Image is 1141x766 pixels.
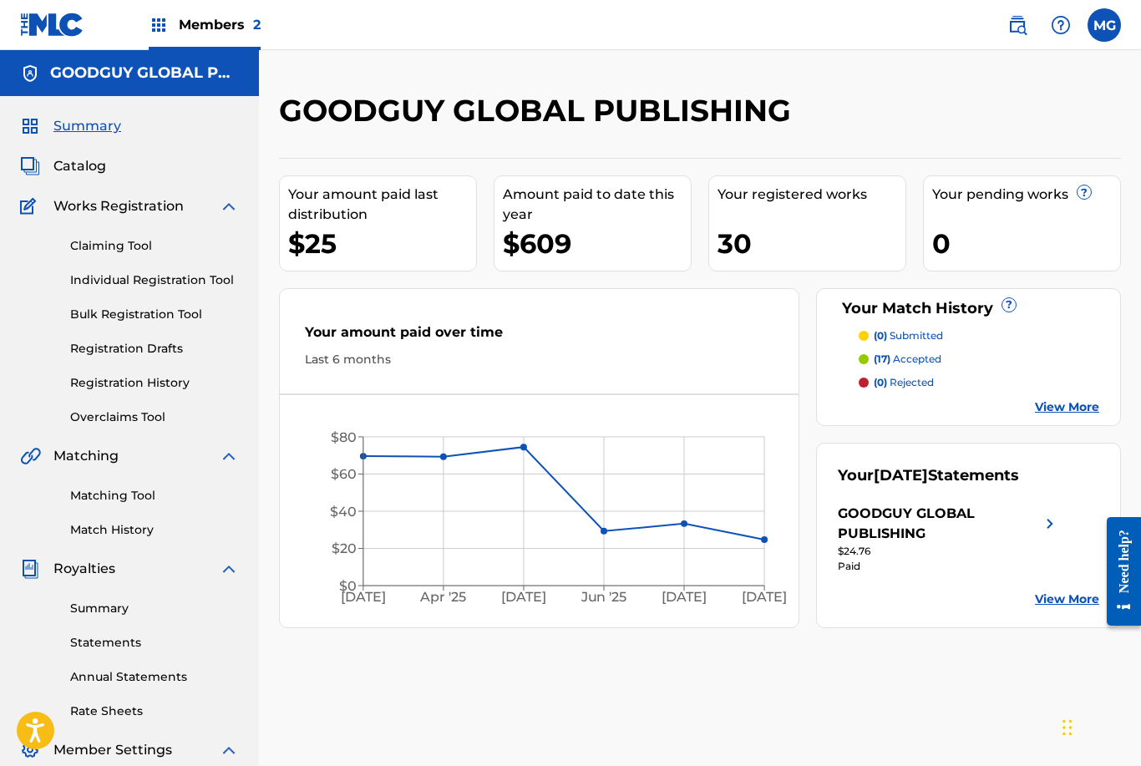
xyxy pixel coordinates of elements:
[330,504,357,520] tspan: $40
[838,559,1060,574] div: Paid
[20,446,41,466] img: Matching
[288,185,476,225] div: Your amount paid last distribution
[932,225,1120,262] div: 0
[1002,298,1016,312] span: ?
[53,116,121,136] span: Summary
[1088,8,1121,42] div: User Menu
[50,63,239,83] h5: GOODGUY GLOBAL PUBLISHING
[581,590,627,606] tspan: Jun '25
[718,225,905,262] div: 30
[420,590,467,606] tspan: Apr '25
[219,740,239,760] img: expand
[20,196,42,216] img: Works Registration
[859,328,1100,343] a: (0) submitted
[179,15,261,34] span: Members
[253,17,261,33] span: 2
[70,487,239,505] a: Matching Tool
[70,408,239,426] a: Overclaims Tool
[70,237,239,255] a: Claiming Tool
[874,375,934,390] p: rejected
[70,521,239,539] a: Match History
[219,446,239,466] img: expand
[859,352,1100,367] a: (17) accepted
[20,740,40,760] img: Member Settings
[20,116,40,136] img: Summary
[838,297,1100,320] div: Your Match History
[1035,591,1099,608] a: View More
[20,559,40,579] img: Royalties
[743,590,788,606] tspan: [DATE]
[838,464,1019,487] div: Your Statements
[20,116,121,136] a: SummarySummary
[288,225,476,262] div: $25
[305,322,773,351] div: Your amount paid over time
[53,156,106,176] span: Catalog
[1094,502,1141,640] iframe: Resource Center
[53,740,172,760] span: Member Settings
[332,540,357,556] tspan: $20
[1044,8,1078,42] div: Help
[70,374,239,392] a: Registration History
[932,185,1120,205] div: Your pending works
[874,352,941,367] p: accepted
[1007,15,1027,35] img: search
[70,306,239,323] a: Bulk Registration Tool
[149,15,169,35] img: Top Rightsholders
[1001,8,1034,42] a: Public Search
[874,376,887,388] span: (0)
[70,271,239,289] a: Individual Registration Tool
[331,466,357,482] tspan: $60
[20,13,84,37] img: MLC Logo
[20,156,106,176] a: CatalogCatalog
[219,196,239,216] img: expand
[501,590,546,606] tspan: [DATE]
[70,634,239,652] a: Statements
[859,375,1100,390] a: (0) rejected
[874,353,890,365] span: (17)
[70,600,239,617] a: Summary
[1057,686,1141,766] iframe: Chat Widget
[1078,185,1091,199] span: ?
[1051,15,1071,35] img: help
[874,328,943,343] p: submitted
[874,329,887,342] span: (0)
[341,590,386,606] tspan: [DATE]
[1035,398,1099,416] a: View More
[53,446,119,466] span: Matching
[53,196,184,216] span: Works Registration
[339,578,357,594] tspan: $0
[1062,703,1073,753] div: Drag
[838,544,1060,559] div: $24.76
[70,340,239,358] a: Registration Drafts
[718,185,905,205] div: Your registered works
[874,466,928,484] span: [DATE]
[305,351,773,368] div: Last 6 months
[331,429,357,445] tspan: $80
[53,559,115,579] span: Royalties
[219,559,239,579] img: expand
[70,668,239,686] a: Annual Statements
[662,590,707,606] tspan: [DATE]
[279,92,799,129] h2: GOODGUY GLOBAL PUBLISHING
[838,504,1040,544] div: GOODGUY GLOBAL PUBLISHING
[838,504,1060,574] a: GOODGUY GLOBAL PUBLISHINGright chevron icon$24.76Paid
[70,703,239,720] a: Rate Sheets
[20,156,40,176] img: Catalog
[1040,504,1060,544] img: right chevron icon
[503,225,691,262] div: $609
[20,63,40,84] img: Accounts
[503,185,691,225] div: Amount paid to date this year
